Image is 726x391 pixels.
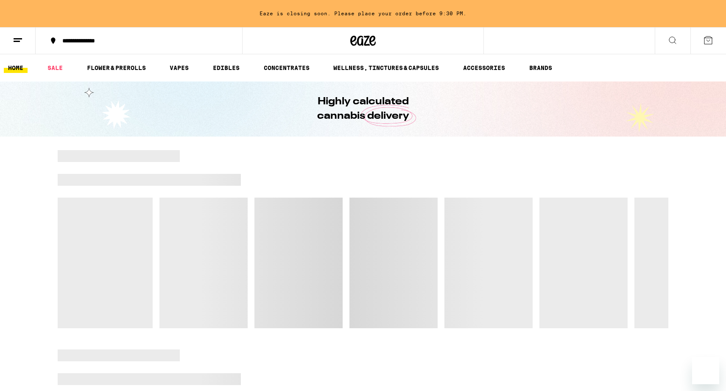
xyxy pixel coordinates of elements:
a: HOME [4,63,28,73]
a: ACCESSORIES [459,63,509,73]
a: SALE [43,63,67,73]
h1: Highly calculated cannabis delivery [293,95,433,123]
a: WELLNESS, TINCTURES & CAPSULES [329,63,443,73]
a: EDIBLES [209,63,244,73]
iframe: Button to launch messaging window [692,357,719,384]
a: CONCENTRATES [260,63,314,73]
a: FLOWER & PREROLLS [83,63,150,73]
a: BRANDS [525,63,556,73]
a: VAPES [165,63,193,73]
